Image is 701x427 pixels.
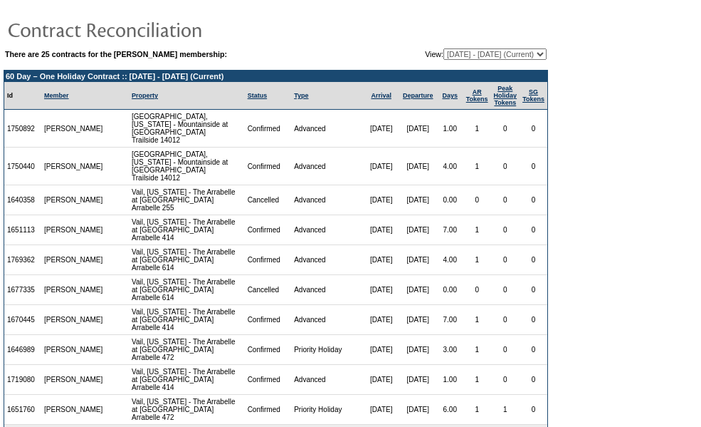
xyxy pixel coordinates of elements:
[248,92,268,99] a: Status
[442,92,458,99] a: Days
[363,148,399,185] td: [DATE]
[4,215,41,245] td: 1651113
[437,335,463,365] td: 3.00
[294,92,308,99] a: Type
[291,275,363,305] td: Advanced
[41,275,106,305] td: [PERSON_NAME]
[129,215,245,245] td: Vail, [US_STATE] - The Arrabelle at [GEOGRAPHIC_DATA] Arrabelle 414
[520,148,547,185] td: 0
[399,365,437,395] td: [DATE]
[355,48,547,60] td: View:
[291,148,363,185] td: Advanced
[437,275,463,305] td: 0.00
[245,215,292,245] td: Confirmed
[7,15,292,43] img: pgTtlContractReconciliation.gif
[129,365,245,395] td: Vail, [US_STATE] - The Arrabelle at [GEOGRAPHIC_DATA] Arrabelle 414
[129,275,245,305] td: Vail, [US_STATE] - The Arrabelle at [GEOGRAPHIC_DATA] Arrabelle 614
[129,335,245,365] td: Vail, [US_STATE] - The Arrabelle at [GEOGRAPHIC_DATA] Arrabelle 472
[463,335,491,365] td: 1
[5,50,227,58] b: There are 25 contracts for the [PERSON_NAME] membership:
[44,92,69,99] a: Member
[399,305,437,335] td: [DATE]
[491,110,520,148] td: 0
[363,275,399,305] td: [DATE]
[4,335,41,365] td: 1646989
[399,245,437,275] td: [DATE]
[399,335,437,365] td: [DATE]
[520,275,547,305] td: 0
[4,148,41,185] td: 1750440
[245,275,292,305] td: Cancelled
[520,185,547,215] td: 0
[41,245,106,275] td: [PERSON_NAME]
[4,365,41,395] td: 1719080
[4,185,41,215] td: 1640358
[466,88,488,103] a: ARTokens
[245,110,292,148] td: Confirmed
[363,110,399,148] td: [DATE]
[291,245,363,275] td: Advanced
[494,85,517,106] a: Peak HolidayTokens
[41,185,106,215] td: [PERSON_NAME]
[399,148,437,185] td: [DATE]
[491,185,520,215] td: 0
[245,305,292,335] td: Confirmed
[4,245,41,275] td: 1769362
[522,88,544,103] a: SGTokens
[399,110,437,148] td: [DATE]
[399,215,437,245] td: [DATE]
[463,275,491,305] td: 0
[291,335,363,365] td: Priority Holiday
[491,335,520,365] td: 0
[363,365,399,395] td: [DATE]
[463,185,491,215] td: 0
[363,335,399,365] td: [DATE]
[41,365,106,395] td: [PERSON_NAME]
[437,245,463,275] td: 4.00
[399,275,437,305] td: [DATE]
[491,395,520,425] td: 1
[129,185,245,215] td: Vail, [US_STATE] - The Arrabelle at [GEOGRAPHIC_DATA] Arrabelle 255
[363,215,399,245] td: [DATE]
[399,185,437,215] td: [DATE]
[520,110,547,148] td: 0
[463,305,491,335] td: 1
[291,185,363,215] td: Advanced
[4,395,41,425] td: 1651760
[437,110,463,148] td: 1.00
[520,335,547,365] td: 0
[463,395,491,425] td: 1
[291,305,363,335] td: Advanced
[4,82,41,110] td: Id
[245,245,292,275] td: Confirmed
[291,215,363,245] td: Advanced
[291,110,363,148] td: Advanced
[129,245,245,275] td: Vail, [US_STATE] - The Arrabelle at [GEOGRAPHIC_DATA] Arrabelle 614
[41,305,106,335] td: [PERSON_NAME]
[463,365,491,395] td: 1
[520,245,547,275] td: 0
[463,215,491,245] td: 1
[491,148,520,185] td: 0
[363,305,399,335] td: [DATE]
[437,395,463,425] td: 6.00
[245,365,292,395] td: Confirmed
[4,110,41,148] td: 1750892
[491,275,520,305] td: 0
[437,148,463,185] td: 4.00
[520,305,547,335] td: 0
[463,110,491,148] td: 1
[41,395,106,425] td: [PERSON_NAME]
[41,215,106,245] td: [PERSON_NAME]
[245,335,292,365] td: Confirmed
[4,71,547,82] td: 60 Day – One Holiday Contract :: [DATE] - [DATE] (Current)
[4,305,41,335] td: 1670445
[245,148,292,185] td: Confirmed
[41,335,106,365] td: [PERSON_NAME]
[520,365,547,395] td: 0
[463,245,491,275] td: 1
[491,305,520,335] td: 0
[41,148,106,185] td: [PERSON_NAME]
[399,395,437,425] td: [DATE]
[4,275,41,305] td: 1677335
